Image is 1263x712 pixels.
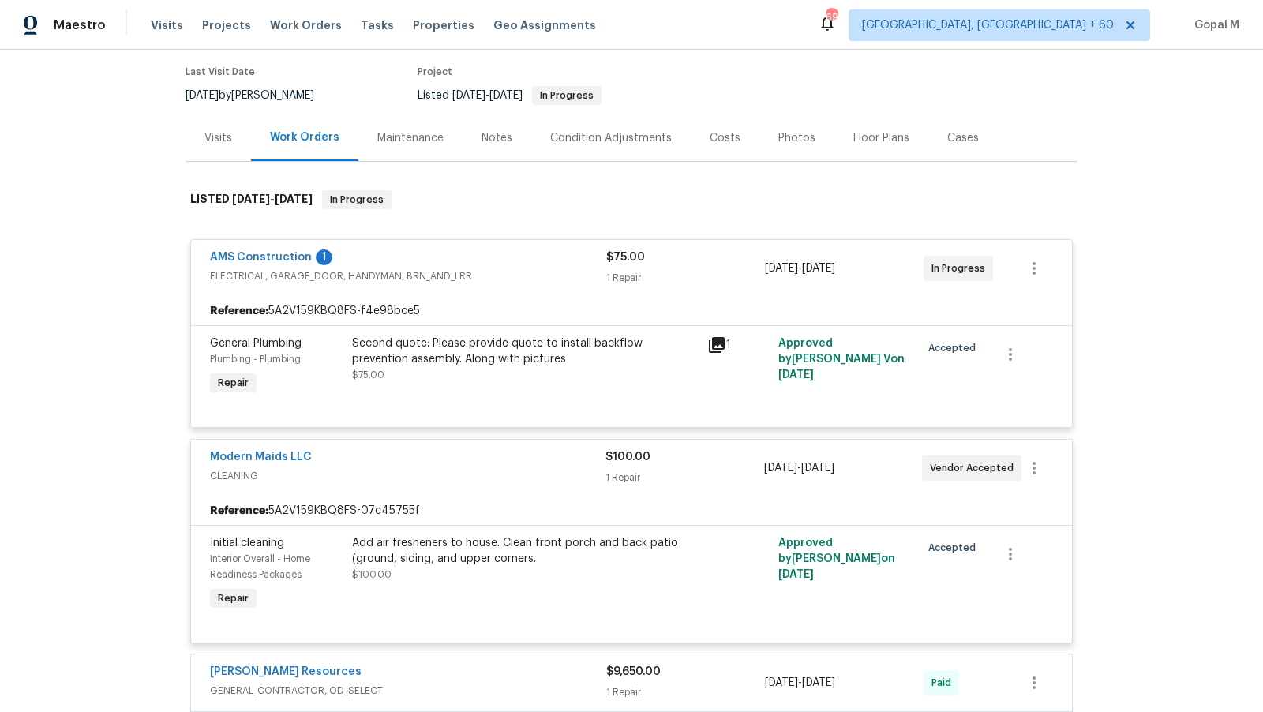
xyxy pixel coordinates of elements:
span: [DATE] [765,263,798,274]
span: Projects [202,17,251,33]
span: Last Visit Date [186,67,255,77]
span: Initial cleaning [210,538,284,549]
h6: LISTED [190,190,313,209]
span: Visits [151,17,183,33]
div: 1 [707,335,769,354]
div: Photos [778,130,815,146]
span: Tasks [361,20,394,31]
span: - [764,460,834,476]
span: Vendor Accepted [930,460,1020,476]
span: [DATE] [778,569,814,580]
span: [DATE] [765,677,798,688]
div: 1 Repair [606,270,765,286]
span: [GEOGRAPHIC_DATA], [GEOGRAPHIC_DATA] + 60 [862,17,1114,33]
div: 5A2V159KBQ8FS-07c45755f [191,497,1072,525]
span: In Progress [324,192,390,208]
div: Costs [710,130,740,146]
span: [DATE] [232,193,270,204]
div: 5A2V159KBQ8FS-f4e98bce5 [191,297,1072,325]
span: Gopal M [1188,17,1239,33]
div: Notes [482,130,512,146]
div: Add air fresheners to house. Clean front porch and back patio (ground, siding, and upper corners. [352,535,698,567]
span: Listed [418,90,602,101]
span: $100.00 [352,570,392,579]
span: Work Orders [270,17,342,33]
span: In Progress [931,260,991,276]
span: General Plumbing [210,338,302,349]
div: Cases [947,130,979,146]
span: Interior Overall - Home Readiness Packages [210,554,310,579]
span: Geo Assignments [493,17,596,33]
span: Approved by [PERSON_NAME] V on [778,338,905,380]
span: [DATE] [802,677,835,688]
span: [DATE] [801,463,834,474]
span: Repair [212,375,255,391]
div: 1 [316,249,332,265]
span: In Progress [534,91,600,100]
span: CLEANING [210,468,605,484]
span: [DATE] [802,263,835,274]
span: Maestro [54,17,106,33]
span: Paid [931,675,958,691]
span: - [765,675,835,691]
span: Accepted [928,340,982,356]
div: LISTED [DATE]-[DATE]In Progress [186,174,1077,225]
div: 1 Repair [605,470,763,485]
div: Visits [204,130,232,146]
a: AMS Construction [210,252,312,263]
div: 1 Repair [606,684,765,700]
span: [DATE] [452,90,485,101]
span: Repair [212,590,255,606]
span: Project [418,67,452,77]
span: GENERAL_CONTRACTOR, OD_SELECT [210,683,606,699]
span: $100.00 [605,452,650,463]
div: Work Orders [270,129,339,145]
span: [DATE] [186,90,219,101]
span: $75.00 [606,252,645,263]
div: Maintenance [377,130,444,146]
span: [DATE] [489,90,523,101]
span: $9,650.00 [606,666,661,677]
div: Floor Plans [853,130,909,146]
b: Reference: [210,303,268,319]
span: [DATE] [778,369,814,380]
span: [DATE] [764,463,797,474]
span: Properties [413,17,474,33]
span: $75.00 [352,370,384,380]
a: [PERSON_NAME] Resources [210,666,362,677]
span: Accepted [928,540,982,556]
span: - [452,90,523,101]
span: Plumbing - Plumbing [210,354,301,364]
span: [DATE] [275,193,313,204]
span: - [232,193,313,204]
div: by [PERSON_NAME] [186,86,333,105]
span: - [765,260,835,276]
b: Reference: [210,503,268,519]
div: Condition Adjustments [550,130,672,146]
span: ELECTRICAL, GARAGE_DOOR, HANDYMAN, BRN_AND_LRR [210,268,606,284]
div: Second quote: Please provide quote to install backflow prevention assembly. Along with pictures [352,335,698,367]
span: Approved by [PERSON_NAME] on [778,538,895,580]
div: 693 [826,9,837,25]
a: Modern Maids LLC [210,452,312,463]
